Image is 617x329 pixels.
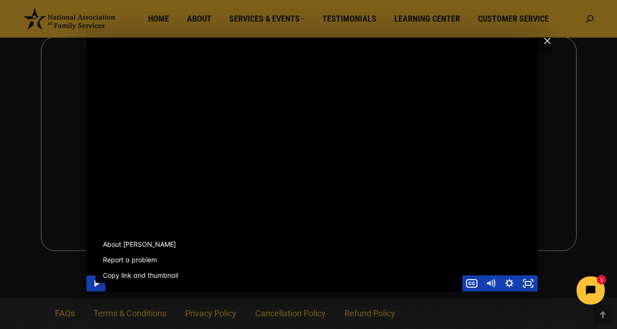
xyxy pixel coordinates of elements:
button: Report a problem [95,252,186,267]
button: Play Video [86,275,105,291]
iframe: Tidio Chat [451,268,613,313]
button: Close [542,37,552,45]
a: About [PERSON_NAME] [95,236,186,252]
button: Copy link and thumbnail [95,267,186,283]
img: Click to close video [535,37,551,53]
